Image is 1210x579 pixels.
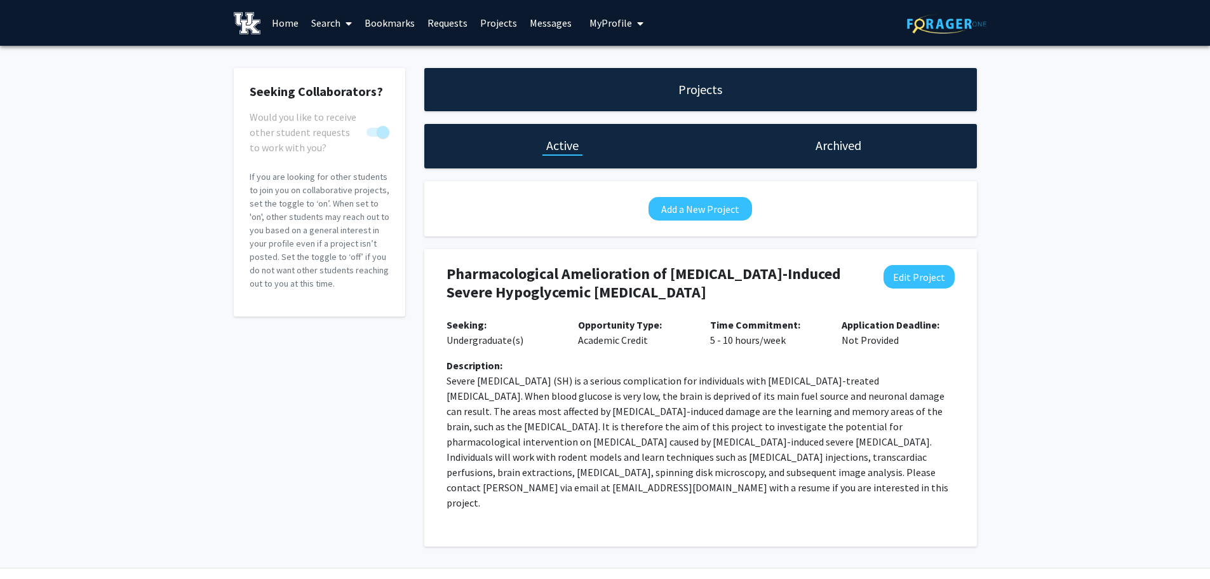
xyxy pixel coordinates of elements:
[842,318,939,331] b: Application Deadline:
[678,81,722,99] h1: Projects
[234,12,261,34] img: University of Kentucky Logo
[474,1,523,45] a: Projects
[447,374,950,509] span: Severe [MEDICAL_DATA] (SH) is a serious complication for individuals with [MEDICAL_DATA]-treated ...
[266,1,305,45] a: Home
[250,109,389,140] div: You cannot turn this off while you have active projects.
[907,14,986,34] img: ForagerOne Logo
[589,17,632,29] span: My Profile
[578,318,662,331] b: Opportunity Type:
[884,265,955,289] button: Edit Project
[578,317,691,348] p: Academic Credit
[250,109,361,155] span: Would you like to receive other student requests to work with you?
[816,137,861,154] h1: Archived
[358,1,421,45] a: Bookmarks
[447,265,863,302] h4: Pharmacological Amelioration of [MEDICAL_DATA]-Induced Severe Hypoglycemic [MEDICAL_DATA]
[250,170,389,290] p: If you are looking for other students to join you on collaborative projects, set the toggle to ‘o...
[447,317,560,348] p: Undergraduate(s)
[710,317,823,348] p: 5 - 10 hours/week
[710,318,800,331] b: Time Commitment:
[421,1,474,45] a: Requests
[523,1,578,45] a: Messages
[649,197,752,221] button: Add a New Project
[546,137,579,154] h1: Active
[305,1,358,45] a: Search
[447,358,955,373] div: Description:
[842,317,955,348] p: Not Provided
[447,318,487,331] b: Seeking:
[250,84,389,99] h2: Seeking Collaborators?
[10,522,54,569] iframe: Chat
